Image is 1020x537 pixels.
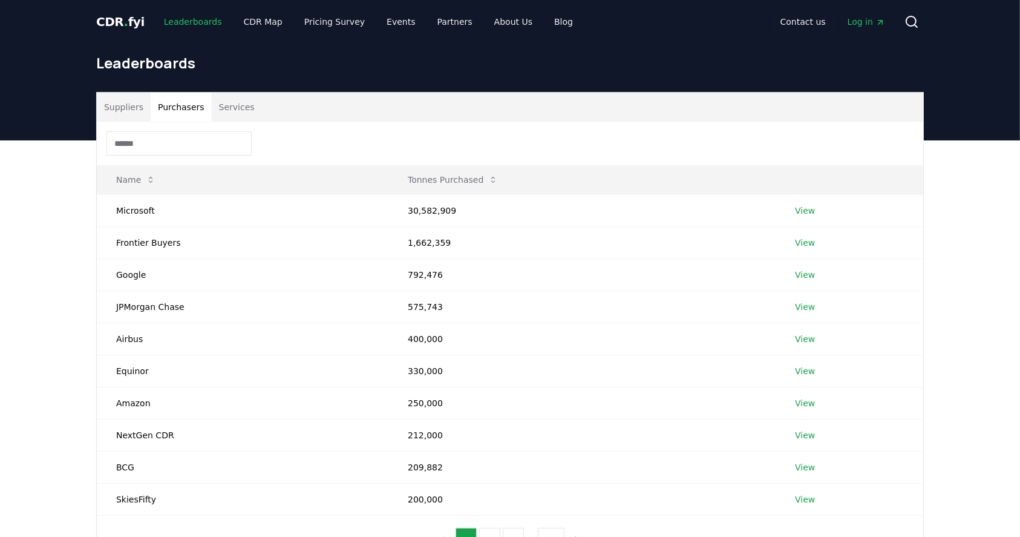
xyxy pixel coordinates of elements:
[795,237,815,249] a: View
[97,323,388,355] td: Airbus
[795,365,815,377] a: View
[106,168,165,192] button: Name
[388,419,776,451] td: 212,000
[154,11,232,33] a: Leaderboards
[388,483,776,515] td: 200,000
[795,493,815,506] a: View
[388,323,776,355] td: 400,000
[97,194,388,226] td: Microsoft
[388,226,776,259] td: 1,662,359
[544,11,583,33] a: Blog
[97,226,388,259] td: Frontier Buyers
[771,11,835,33] a: Contact us
[96,13,145,30] a: CDR.fyi
[234,11,292,33] a: CDR Map
[388,259,776,291] td: 792,476
[398,168,508,192] button: Tonnes Purchased
[795,461,815,473] a: View
[838,11,895,33] a: Log in
[428,11,482,33] a: Partners
[485,11,542,33] a: About Us
[795,397,815,409] a: View
[154,11,583,33] nav: Main
[97,291,388,323] td: JPMorgan Chase
[388,291,776,323] td: 575,743
[795,269,815,281] a: View
[97,93,151,122] button: Suppliers
[771,11,895,33] nav: Main
[212,93,262,122] button: Services
[388,194,776,226] td: 30,582,909
[388,451,776,483] td: 209,882
[388,387,776,419] td: 250,000
[96,15,145,29] span: CDR fyi
[848,16,885,28] span: Log in
[96,53,924,73] h1: Leaderboards
[97,483,388,515] td: SkiesFifty
[97,387,388,419] td: Amazon
[124,15,128,29] span: .
[295,11,374,33] a: Pricing Survey
[97,355,388,387] td: Equinor
[388,355,776,387] td: 330,000
[377,11,425,33] a: Events
[795,205,815,217] a: View
[97,259,388,291] td: Google
[97,451,388,483] td: BCG
[151,93,212,122] button: Purchasers
[97,419,388,451] td: NextGen CDR
[795,429,815,441] a: View
[795,333,815,345] a: View
[795,301,815,313] a: View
